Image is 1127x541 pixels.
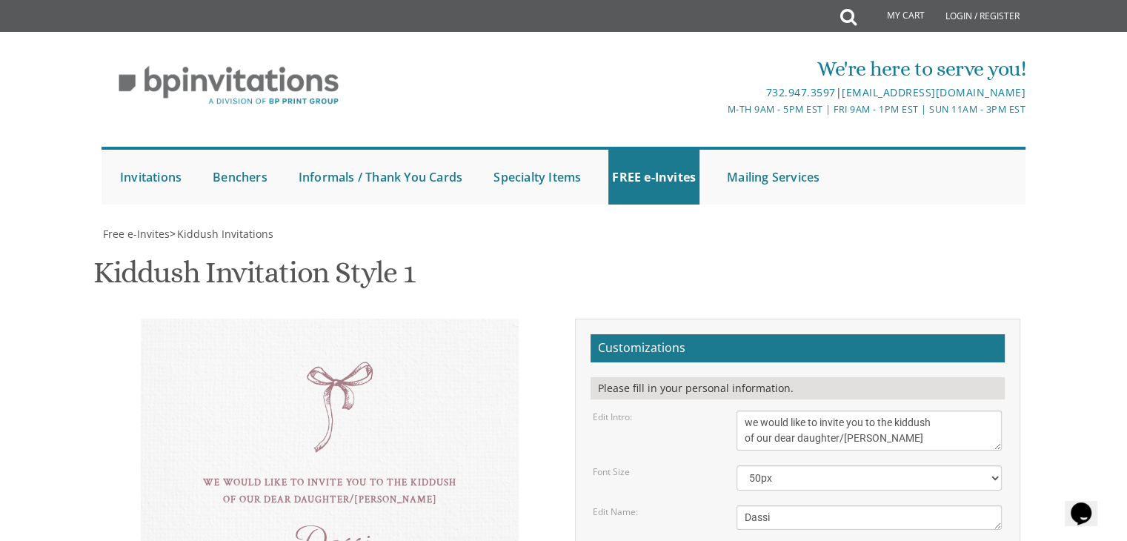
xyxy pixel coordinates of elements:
[593,411,632,423] label: Edit Intro:
[170,474,489,509] div: we would like to invite you to the kiddush of our dear daughter/[PERSON_NAME]
[737,505,1002,530] textarea: Dassi
[723,150,823,205] a: Mailing Services
[608,150,699,205] a: FREE e-Invites
[103,227,170,241] span: Free e-Invites
[410,54,1025,84] div: We're here to serve you!
[593,465,630,478] label: Font Size
[591,377,1005,399] div: Please fill in your personal information.
[295,150,466,205] a: Informals / Thank You Cards
[102,55,356,116] img: BP Invitation Loft
[737,411,1002,451] textarea: we would like to invite you to the kiddush of our dear daughter/[PERSON_NAME]
[177,227,273,241] span: Kiddush Invitations
[93,256,415,300] h1: Kiddush Invitation Style 1
[842,85,1025,99] a: [EMAIL_ADDRESS][DOMAIN_NAME]
[1065,482,1112,526] iframe: chat widget
[116,150,185,205] a: Invitations
[765,85,835,99] a: 732.947.3597
[176,227,273,241] a: Kiddush Invitations
[410,102,1025,117] div: M-Th 9am - 5pm EST | Fri 9am - 1pm EST | Sun 11am - 3pm EST
[209,150,271,205] a: Benchers
[591,334,1005,362] h2: Customizations
[490,150,585,205] a: Specialty Items
[855,1,935,31] a: My Cart
[170,227,273,241] span: >
[593,505,638,518] label: Edit Name:
[102,227,170,241] a: Free e-Invites
[410,84,1025,102] div: |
